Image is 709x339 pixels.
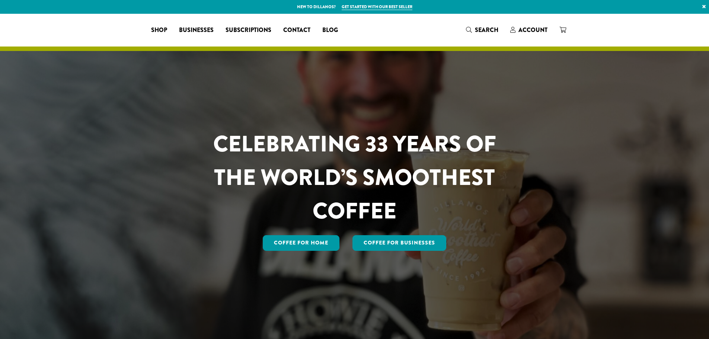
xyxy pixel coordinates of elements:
a: Search [460,24,504,36]
a: Shop [145,24,173,36]
span: Blog [322,26,338,35]
span: Businesses [179,26,214,35]
a: Coffee For Businesses [352,235,446,251]
span: Contact [283,26,310,35]
span: Account [518,26,547,34]
h1: CELEBRATING 33 YEARS OF THE WORLD’S SMOOTHEST COFFEE [191,127,518,228]
a: Coffee for Home [263,235,339,251]
span: Search [475,26,498,34]
span: Subscriptions [226,26,271,35]
a: Get started with our best seller [342,4,412,10]
span: Shop [151,26,167,35]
